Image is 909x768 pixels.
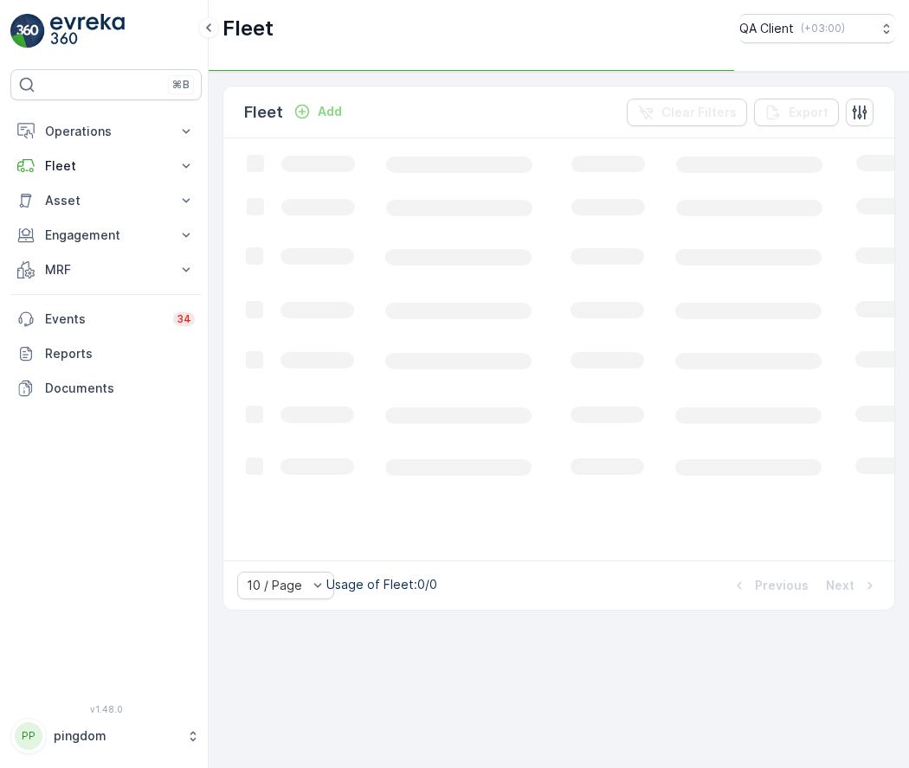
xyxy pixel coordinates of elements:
[10,253,202,287] button: MRF
[10,336,202,371] a: Reports
[10,149,202,183] button: Fleet
[54,727,177,745] p: pingdom
[801,22,845,35] p: ( +03:00 )
[755,577,809,594] p: Previous
[10,704,202,714] span: v 1.48.0
[45,192,167,209] p: Asset
[824,575,880,596] button: Next
[729,575,810,596] button: Previous
[15,722,42,750] div: PP
[45,157,167,175] p: Fleet
[318,103,342,120] p: Add
[172,78,190,92] p: ⌘B
[10,718,202,754] button: PPpingdom
[45,261,167,278] p: MRF
[10,183,202,218] button: Asset
[45,123,167,140] p: Operations
[10,371,202,406] a: Documents
[739,14,895,43] button: QA Client(+03:00)
[10,302,202,336] a: Events34
[45,227,167,244] p: Engagement
[45,345,195,362] p: Reports
[10,14,45,48] img: logo
[10,218,202,253] button: Engagement
[739,20,794,37] p: QA Client
[45,310,163,328] p: Events
[244,100,283,125] p: Fleet
[177,312,191,326] p: 34
[661,104,737,121] p: Clear Filters
[222,15,274,42] p: Fleet
[50,14,125,48] img: logo_light-DOdMpM7g.png
[10,114,202,149] button: Operations
[287,101,349,122] button: Add
[789,104,828,121] p: Export
[754,99,839,126] button: Export
[45,380,195,397] p: Documents
[326,576,437,593] p: Usage of Fleet : 0/0
[826,577,854,594] p: Next
[627,99,747,126] button: Clear Filters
